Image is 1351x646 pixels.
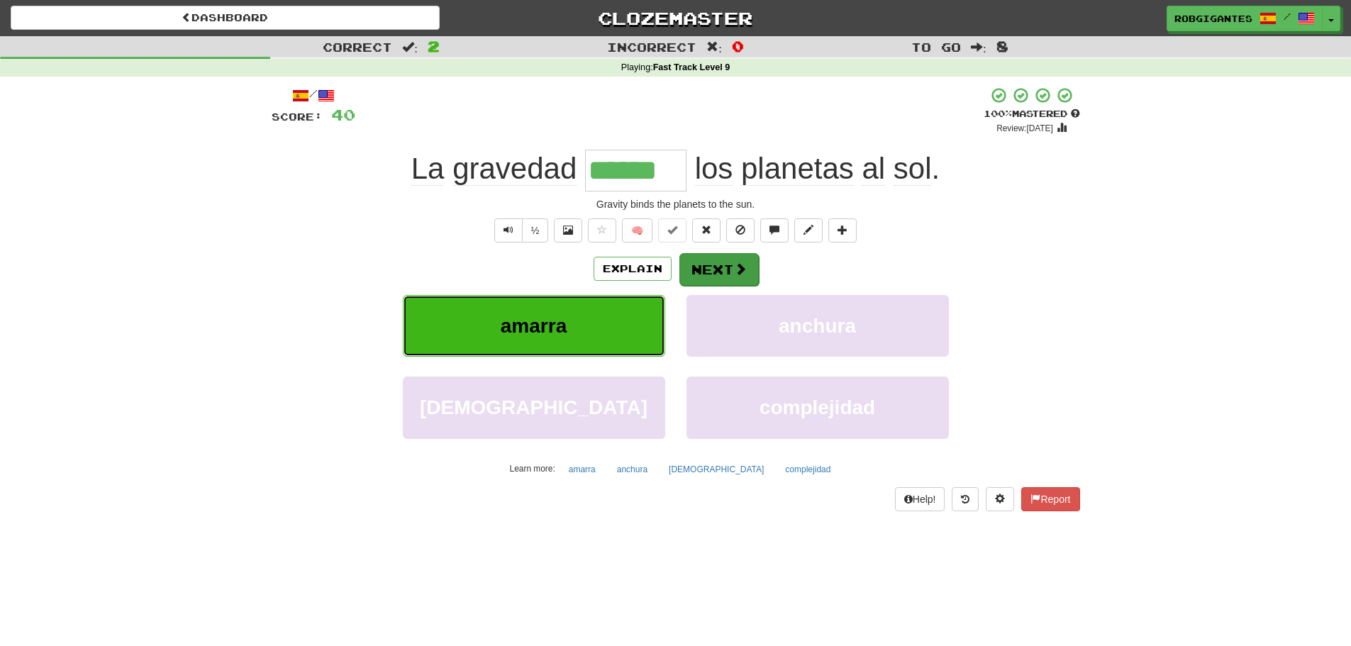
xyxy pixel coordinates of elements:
span: al [862,152,885,186]
button: Set this sentence to 100% Mastered (alt+m) [658,218,686,243]
button: anchura [686,295,949,357]
strong: Fast Track Level 9 [653,62,730,72]
button: [DEMOGRAPHIC_DATA] [403,377,665,438]
button: complejidad [686,377,949,438]
span: Correct [323,40,392,54]
button: Explain [594,257,672,281]
button: Reset to 0% Mastered (alt+r) [692,218,721,243]
small: Learn more: [510,464,555,474]
button: [DEMOGRAPHIC_DATA] [661,459,772,480]
span: 40 [331,106,355,123]
span: To go [911,40,961,54]
button: Show image (alt+x) [554,218,582,243]
button: Help! [895,487,945,511]
span: : [971,41,986,53]
a: Dashboard [11,6,440,30]
button: Add to collection (alt+a) [828,218,857,243]
span: Robgigantes [1174,12,1252,25]
button: Report [1021,487,1079,511]
button: Next [679,253,759,286]
span: : [706,41,722,53]
button: amarra [403,295,665,357]
span: [DEMOGRAPHIC_DATA] [420,396,647,418]
button: Round history (alt+y) [952,487,979,511]
span: Score: [272,111,323,123]
span: anchura [779,315,856,337]
div: / [272,87,355,104]
span: sol [894,152,932,186]
button: 🧠 [622,218,652,243]
small: Review: [DATE] [996,123,1053,133]
span: 100 % [984,108,1012,119]
span: gravedad [452,152,577,186]
div: Text-to-speech controls [491,218,549,243]
button: complejidad [777,459,838,480]
span: 2 [428,38,440,55]
div: Mastered [984,108,1080,121]
span: los [695,152,733,186]
button: Discuss sentence (alt+u) [760,218,789,243]
button: amarra [561,459,604,480]
span: complejidad [760,396,875,418]
span: planetas [741,152,854,186]
a: Clozemaster [461,6,890,30]
span: : [402,41,418,53]
span: . [686,152,940,186]
a: Robgigantes / [1167,6,1323,31]
button: ½ [522,218,549,243]
span: 8 [996,38,1008,55]
button: anchura [609,459,655,480]
button: Play sentence audio (ctl+space) [494,218,523,243]
span: / [1284,11,1291,21]
button: Favorite sentence (alt+f) [588,218,616,243]
div: Gravity binds the planets to the sun. [272,197,1080,211]
button: Ignore sentence (alt+i) [726,218,755,243]
span: La [411,152,445,186]
button: Edit sentence (alt+d) [794,218,823,243]
span: amarra [501,315,567,337]
span: Incorrect [607,40,696,54]
span: 0 [732,38,744,55]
